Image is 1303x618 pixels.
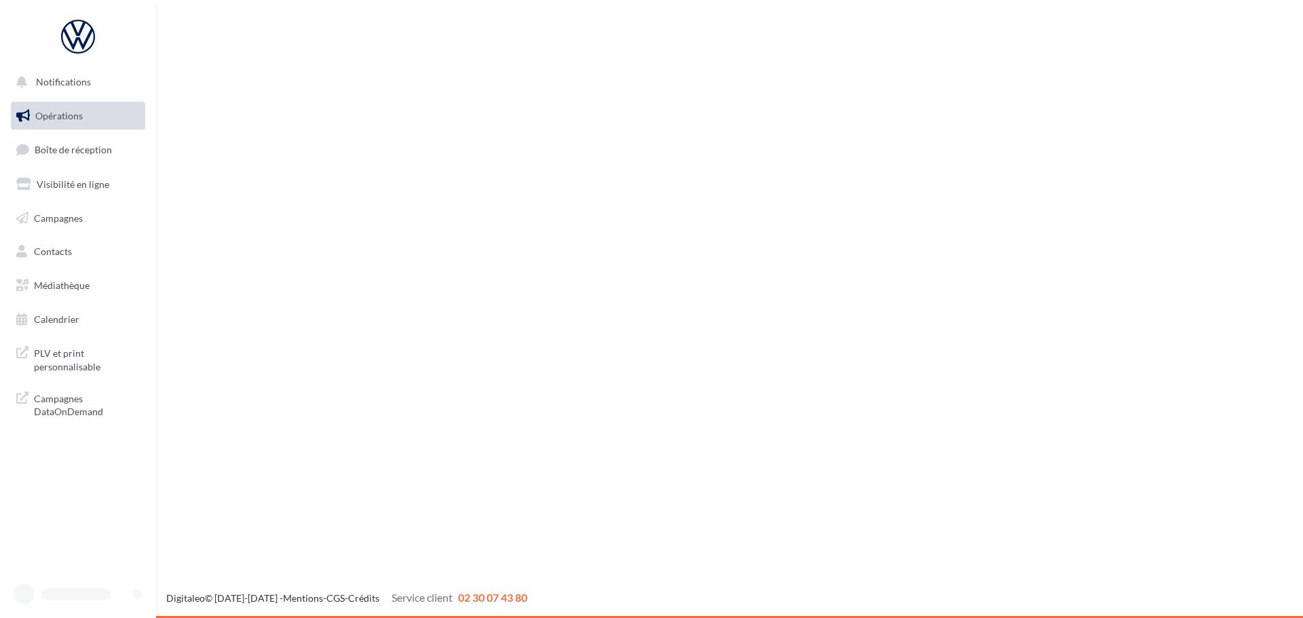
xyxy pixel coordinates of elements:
a: Visibilité en ligne [8,170,148,199]
span: Visibilité en ligne [37,178,109,190]
a: Crédits [348,592,379,604]
span: Campagnes [34,212,83,223]
a: Médiathèque [8,271,148,300]
span: Médiathèque [34,279,90,291]
a: Campagnes [8,204,148,233]
span: Service client [392,591,453,604]
a: Opérations [8,102,148,130]
a: Mentions [283,592,323,604]
span: Campagnes DataOnDemand [34,389,140,419]
button: Notifications [8,68,143,96]
span: © [DATE]-[DATE] - - - [166,592,527,604]
a: Digitaleo [166,592,205,604]
a: PLV et print personnalisable [8,339,148,379]
span: Opérations [35,110,83,121]
span: Boîte de réception [35,144,112,155]
span: 02 30 07 43 80 [458,591,527,604]
a: Campagnes DataOnDemand [8,384,148,424]
span: Calendrier [34,313,79,325]
a: Calendrier [8,305,148,334]
a: CGS [326,592,345,604]
span: Notifications [36,76,91,88]
span: PLV et print personnalisable [34,344,140,373]
a: Contacts [8,237,148,266]
a: Boîte de réception [8,135,148,164]
span: Contacts [34,246,72,257]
